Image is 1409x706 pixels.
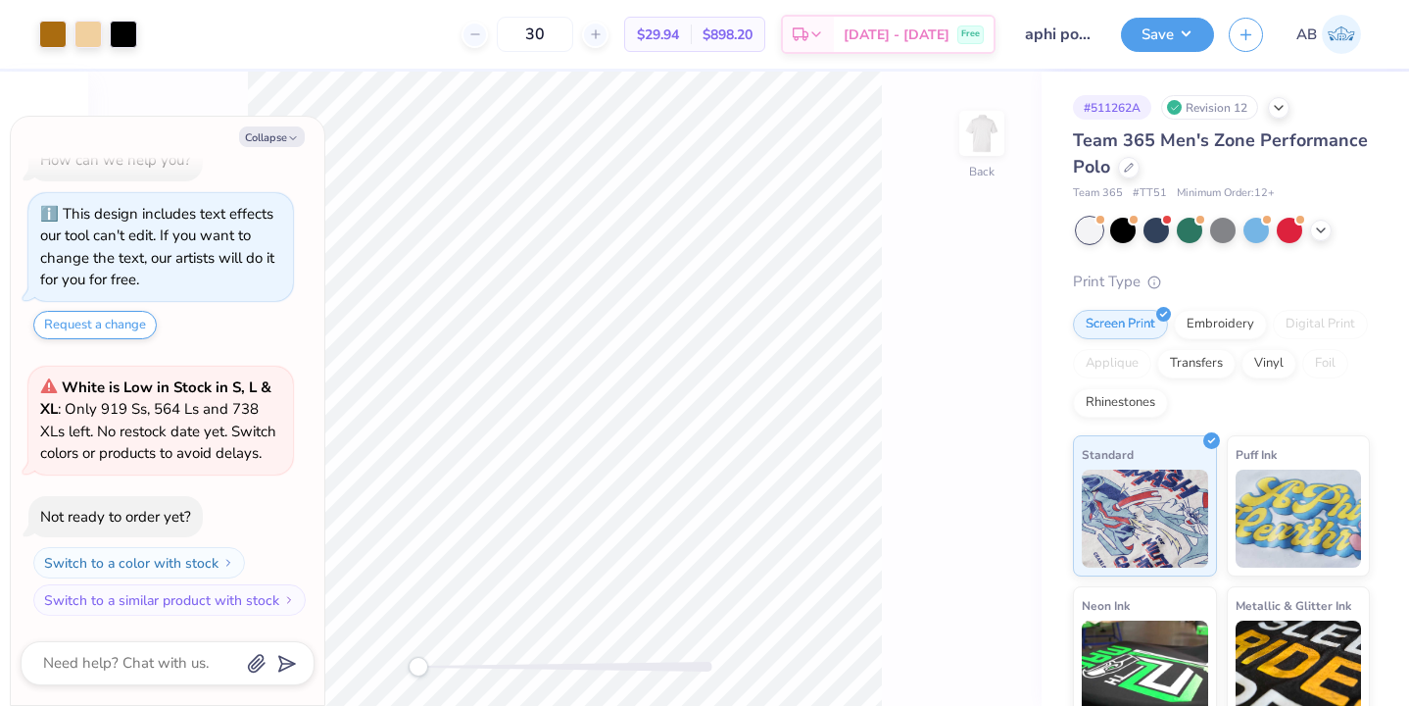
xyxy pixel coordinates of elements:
span: # TT51 [1133,185,1167,202]
img: Amanda Barasa [1322,15,1361,54]
div: Applique [1073,349,1151,378]
span: Minimum Order: 12 + [1177,185,1275,202]
span: $898.20 [703,25,753,45]
div: Transfers [1157,349,1236,378]
img: Switch to a similar product with stock [283,594,295,606]
span: [DATE] - [DATE] [844,25,949,45]
button: Save [1121,18,1214,52]
a: AB [1288,15,1370,54]
div: Rhinestones [1073,388,1168,418]
span: Neon Ink [1082,595,1130,616]
div: Digital Print [1273,310,1368,339]
div: Revision 12 [1161,95,1258,120]
span: Puff Ink [1236,444,1277,465]
div: Embroidery [1174,310,1267,339]
div: Print Type [1073,271,1370,293]
div: Not ready to order yet? [40,507,191,527]
button: Collapse [239,126,305,147]
div: Screen Print [1073,310,1168,339]
span: Standard [1082,444,1134,465]
button: Request a change [33,311,157,339]
img: Puff Ink [1236,470,1362,568]
img: Standard [1082,470,1208,568]
span: Metallic & Glitter Ink [1236,595,1351,616]
div: Vinyl [1241,349,1296,378]
div: # 511262A [1073,95,1151,120]
img: Back [962,114,1001,153]
span: Team 365 Men's Zone Performance Polo [1073,128,1368,178]
span: $29.94 [637,25,679,45]
input: Untitled Design [1010,15,1106,54]
div: Back [969,163,995,180]
div: This design includes text effects our tool can't edit. If you want to change the text, our artist... [40,204,274,290]
div: Foil [1302,349,1348,378]
button: Switch to a color with stock [33,547,245,579]
strong: White is Low in Stock in S, L & XL [40,378,271,420]
span: : Only 919 Ss, 564 Ls and 738 XLs left. No restock date yet. Switch colors or products to avoid d... [40,378,276,464]
div: Accessibility label [409,657,428,677]
div: How can we help you? [40,150,191,170]
span: Free [961,27,980,41]
span: AB [1296,24,1317,46]
span: Team 365 [1073,185,1123,202]
img: Switch to a color with stock [222,557,234,569]
button: Switch to a similar product with stock [33,584,306,616]
input: – – [497,17,573,52]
